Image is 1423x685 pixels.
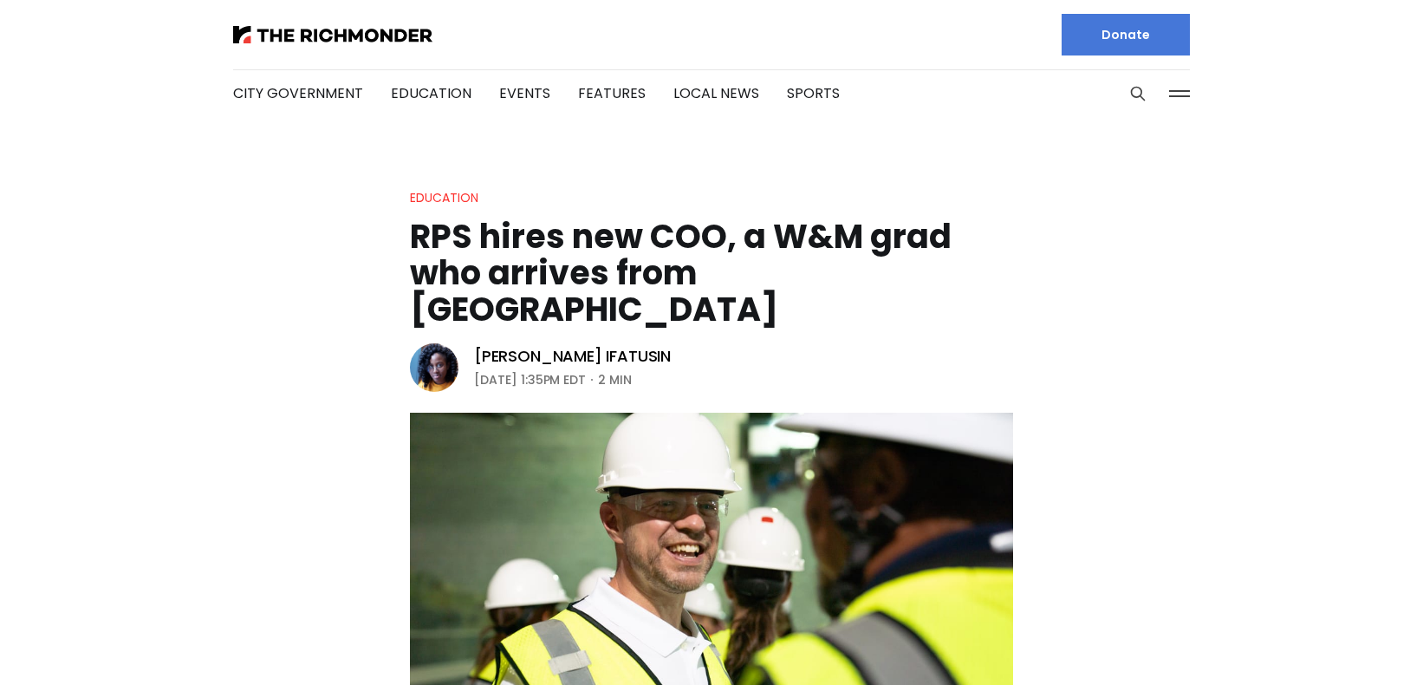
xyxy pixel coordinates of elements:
a: Donate [1062,14,1190,55]
a: Local News [673,83,759,103]
a: Education [391,83,471,103]
h1: RPS hires new COO, a W&M grad who arrives from [GEOGRAPHIC_DATA] [410,219,1013,328]
button: Search this site [1125,81,1151,107]
a: Sports [787,83,840,103]
iframe: portal-trigger [1276,600,1423,685]
a: Features [578,83,646,103]
a: Education [410,189,478,206]
a: Events [499,83,550,103]
img: The Richmonder [233,26,432,43]
span: 2 min [598,369,632,390]
a: [PERSON_NAME] Ifatusin [474,346,671,367]
img: Victoria A. Ifatusin [410,343,458,392]
a: City Government [233,83,363,103]
time: [DATE] 1:35PM EDT [474,369,586,390]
